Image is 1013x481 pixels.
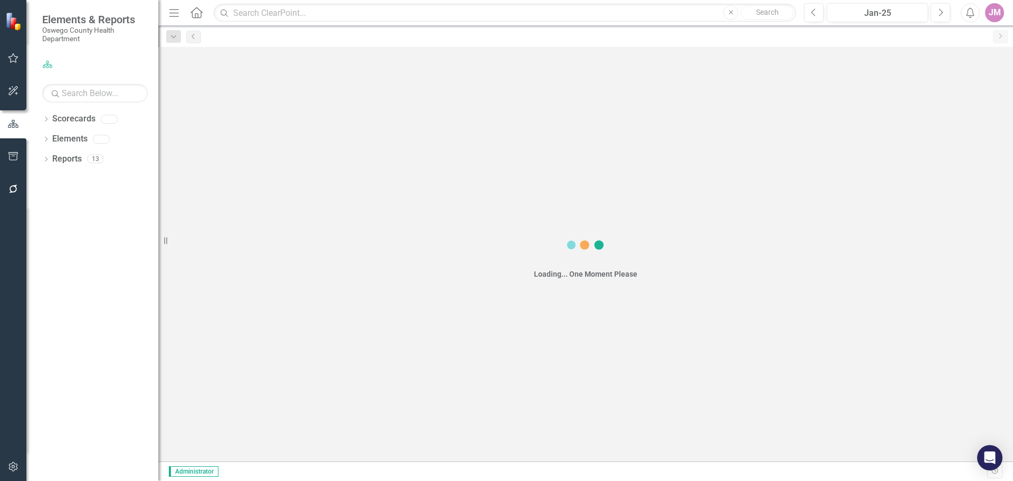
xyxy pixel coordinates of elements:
input: Search Below... [42,84,148,102]
button: Search [741,5,794,20]
input: Search ClearPoint... [214,4,796,22]
span: Administrator [169,466,218,477]
div: Loading... One Moment Please [534,269,637,279]
img: ClearPoint Strategy [5,12,24,31]
small: Oswego County Health Department [42,26,148,43]
button: Jan-25 [827,3,928,22]
a: Elements [52,133,88,145]
a: Reports [52,153,82,165]
button: JM [985,3,1004,22]
span: Elements & Reports [42,13,148,26]
span: Search [756,8,779,16]
a: Scorecards [52,113,95,125]
div: 13 [87,155,104,164]
div: Jan-25 [830,7,924,20]
div: Open Intercom Messenger [977,445,1002,470]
